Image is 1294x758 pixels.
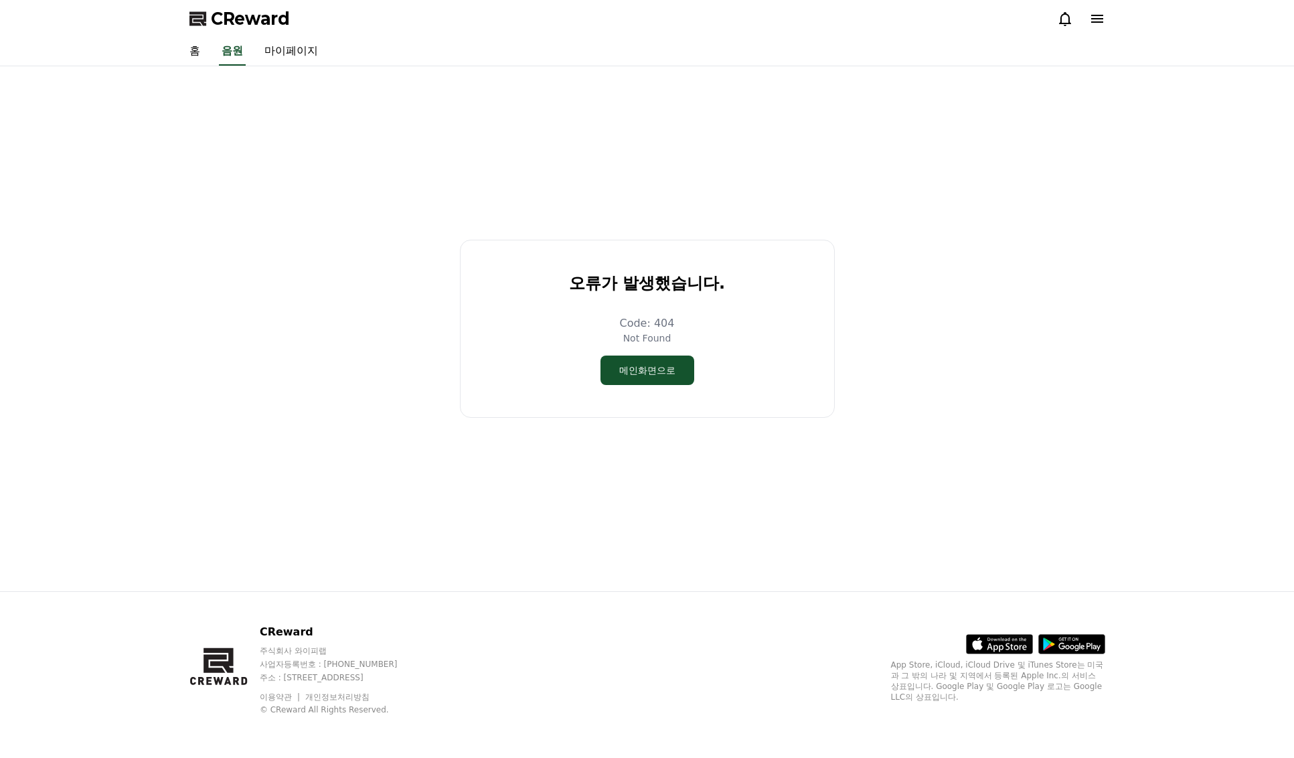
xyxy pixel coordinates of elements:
[569,273,725,294] p: 오류가 발생했습니다.
[260,646,423,656] p: 주식회사 와이피랩
[260,672,423,683] p: 주소 : [STREET_ADDRESS]
[211,8,290,29] span: CReward
[189,8,290,29] a: CReward
[260,692,302,702] a: 이용약관
[620,315,675,331] p: Code: 404
[600,356,694,385] button: 메인화면으로
[891,660,1105,702] p: App Store, iCloud, iCloud Drive 및 iTunes Store는 미국과 그 밖의 나라 및 지역에서 등록된 Apple Inc.의 서비스 상표입니다. Goo...
[219,37,246,66] a: 음원
[305,692,370,702] a: 개인정보처리방침
[623,331,671,345] p: Not Found
[254,37,329,66] a: 마이페이지
[260,659,423,670] p: 사업자등록번호 : [PHONE_NUMBER]
[260,624,423,640] p: CReward
[260,704,423,715] p: © CReward All Rights Reserved.
[179,37,211,66] a: 홈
